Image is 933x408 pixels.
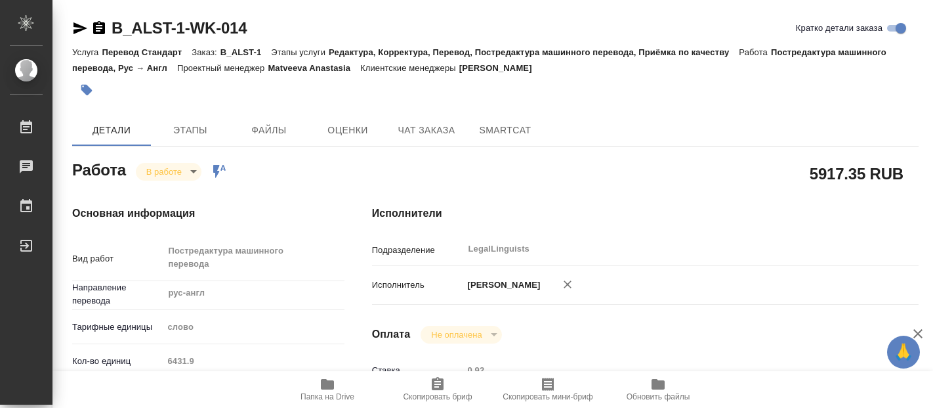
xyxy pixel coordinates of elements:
h2: 5917.35 RUB [810,162,903,185]
p: Редактура, Корректура, Перевод, Постредактура машинного перевода, Приёмка по качеству [329,47,739,57]
span: 🙏 [892,338,915,366]
span: Этапы [159,122,222,139]
p: Вид работ [72,252,163,265]
span: Чат заказа [395,122,458,139]
a: B_ALST-1-WK-014 [112,19,247,37]
p: Подразделение [372,244,463,257]
button: Добавить тэг [72,76,101,104]
span: Оценки [316,122,379,139]
p: [PERSON_NAME] [463,279,541,292]
span: SmartCat [474,122,537,139]
button: Не оплачена [427,329,486,340]
p: Этапы услуги [271,47,329,57]
p: Matveeva Anastasia [268,63,360,73]
span: Скопировать мини-бриф [503,392,592,401]
h4: Оплата [372,327,411,342]
p: Исполнитель [372,279,463,292]
button: Обновить файлы [603,371,713,408]
h4: Основная информация [72,206,320,221]
p: [PERSON_NAME] [459,63,542,73]
div: В работе [136,163,201,181]
input: Пустое поле [163,351,344,371]
p: Услуга [72,47,102,57]
span: Обновить файлы [627,392,690,401]
button: Скопировать ссылку для ЯМессенджера [72,20,88,36]
h4: Исполнители [372,206,919,221]
button: Скопировать мини-бриф [493,371,603,408]
p: Проектный менеджер [177,63,268,73]
p: Направление перевода [72,281,163,307]
div: В работе [421,326,501,344]
span: Папка на Drive [301,392,354,401]
button: Скопировать бриф [383,371,493,408]
p: Перевод Стандарт [102,47,192,57]
input: Пустое поле [463,361,873,380]
button: Скопировать ссылку [91,20,107,36]
span: Файлы [238,122,301,139]
button: В работе [142,166,186,177]
span: Детали [80,122,143,139]
p: Работа [739,47,771,57]
span: Скопировать бриф [403,392,472,401]
button: 🙏 [887,336,920,369]
p: Ставка [372,364,463,377]
button: Удалить исполнителя [553,270,582,299]
div: слово [163,316,344,338]
p: Клиентские менеджеры [360,63,459,73]
p: Заказ: [192,47,220,57]
p: Тарифные единицы [72,321,163,334]
p: B_ALST-1 [220,47,272,57]
p: Кол-во единиц [72,355,163,368]
span: Кратко детали заказа [796,22,882,35]
h2: Работа [72,157,126,181]
button: Папка на Drive [272,371,383,408]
